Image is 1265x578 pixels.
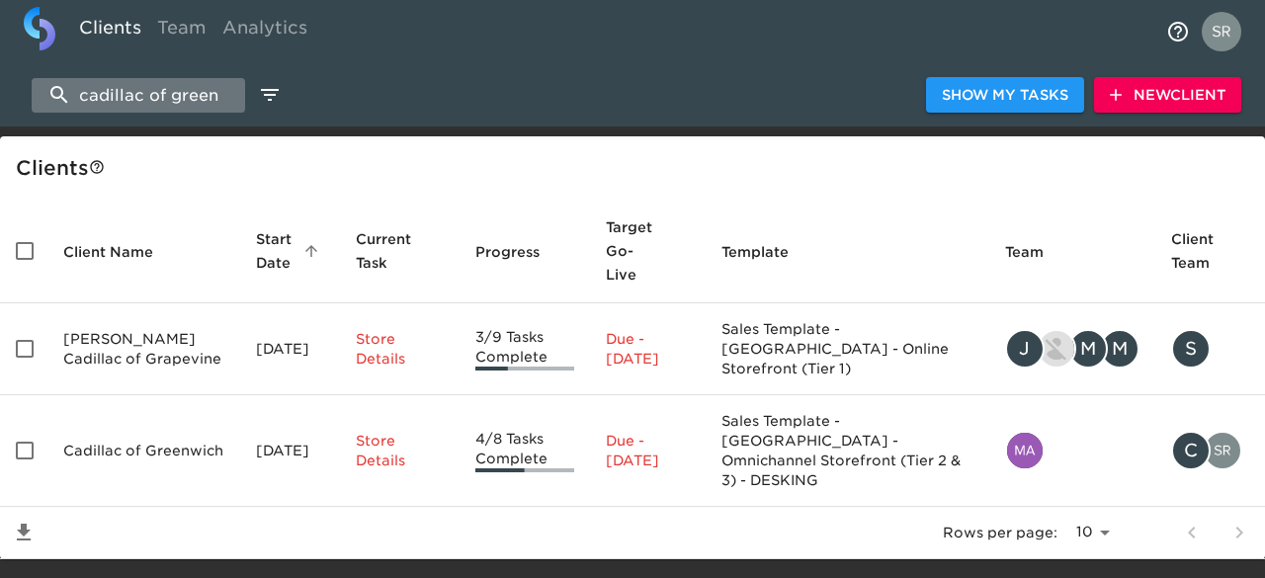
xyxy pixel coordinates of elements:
div: smorell@sewell.com [1171,329,1249,369]
span: Target Go-Live [606,215,689,287]
div: csandstrom@maritimechevy.com, sreeramsarma.gvs@cdk.com [1171,431,1249,470]
div: S [1171,329,1211,369]
div: J [1005,329,1045,369]
td: Sales Template - [GEOGRAPHIC_DATA] - Online Storefront (Tier 1) [706,303,989,395]
span: Current Task [356,227,443,275]
span: Show My Tasks [942,83,1068,108]
span: Template [721,240,814,264]
div: matthew.grajales@cdk.com [1005,431,1139,470]
select: rows per page [1065,518,1117,547]
svg: This is a list of all of your clients and clients shared with you [89,159,105,175]
div: justin.gervais@roadster.com, nikko.foster@roadster.com, matthew.young@roadster.com, madison.polle... [1005,329,1139,369]
span: Client Name [63,240,179,264]
td: Cadillac of Greenwich [47,395,240,507]
input: search [32,78,245,113]
a: Team [149,7,214,55]
button: notifications [1154,8,1202,55]
div: M [1068,329,1108,369]
td: [PERSON_NAME] Cadillac of Grapevine [47,303,240,395]
img: logo [24,7,55,50]
td: [DATE] [240,395,340,507]
div: Client s [16,152,1257,184]
p: Store Details [356,329,443,369]
span: Start Date [256,227,324,275]
p: Rows per page: [943,523,1057,542]
img: Profile [1202,12,1241,51]
span: New Client [1110,83,1225,108]
span: This is the next Task in this Hub that should be completed [356,227,417,275]
img: sreeramsarma.gvs@cdk.com [1205,433,1240,468]
p: Store Details [356,431,443,470]
span: Client Team [1171,227,1249,275]
a: Analytics [214,7,315,55]
img: nikko.foster@roadster.com [1039,331,1074,367]
a: Clients [71,7,149,55]
p: Due - [DATE] [606,431,689,470]
p: Due - [DATE] [606,329,689,369]
td: Sales Template - [GEOGRAPHIC_DATA] - Omnichannel Storefront (Tier 2 & 3) - DESKING [706,395,989,507]
td: [DATE] [240,303,340,395]
div: M [1100,329,1139,369]
span: Progress [475,240,565,264]
td: 4/8 Tasks Complete [460,395,591,507]
button: NewClient [1094,77,1241,114]
button: edit [253,78,287,112]
td: 3/9 Tasks Complete [460,303,591,395]
img: matthew.grajales@cdk.com [1007,433,1043,468]
span: Team [1005,240,1069,264]
span: Calculated based on the start date and the duration of all Tasks contained in this Hub. [606,215,663,287]
button: Show My Tasks [926,77,1084,114]
div: C [1171,431,1211,470]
